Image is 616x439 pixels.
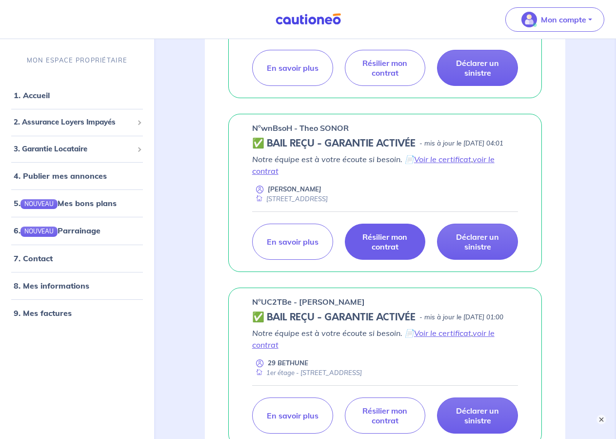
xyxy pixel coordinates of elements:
[272,13,345,25] img: Cautioneo
[27,56,127,65] p: MON ESPACE PROPRIÉTAIRE
[252,194,328,204] div: [STREET_ADDRESS]
[14,198,117,208] a: 5.NOUVEAUMes bons plans
[4,113,150,132] div: 2. Assurance Loyers Impayés
[252,397,333,434] a: En savoir plus
[4,275,150,295] div: 8. Mes informations
[437,224,518,260] a: Déclarer un sinistre
[252,312,518,323] div: state: CONTRACT-VALIDATED, Context: NEW,MAYBE-CERTIFICATE,ALONE,LESSOR-DOCUMENTS
[4,221,150,240] div: 6.NOUVEAUParrainage
[437,50,518,86] a: Déclarer un sinistre
[449,232,506,251] p: Déclarer un sinistre
[4,166,150,186] div: 4. Publier mes annonces
[14,253,53,263] a: 7. Contact
[14,144,133,155] span: 3. Garantie Locataire
[345,397,426,434] a: Résilier mon contrat
[267,237,318,247] p: En savoir plus
[4,248,150,268] div: 7. Contact
[252,224,333,260] a: En savoir plus
[14,226,100,235] a: 6.NOUVEAUParrainage
[521,12,537,27] img: illu_account_valid_menu.svg
[14,280,89,290] a: 8. Mes informations
[252,327,518,351] p: Notre équipe est à votre écoute si besoin. 📄 ,
[419,139,503,148] p: - mis à jour le [DATE] 04:01
[357,232,414,251] p: Résilier mon contrat
[4,303,150,322] div: 9. Mes factures
[4,140,150,159] div: 3. Garantie Locataire
[414,154,471,164] a: Voir le certificat
[4,85,150,105] div: 1. Accueil
[268,358,308,368] p: 29 BETHUNE
[345,50,426,86] a: Résilier mon contrat
[14,171,107,181] a: 4. Publier mes annonces
[252,153,518,177] p: Notre équipe est à votre écoute si besoin. 📄 ,
[541,14,586,25] p: Mon compte
[252,50,333,86] a: En savoir plus
[252,122,349,134] p: n°wnBsoH - Theo SONOR
[4,193,150,213] div: 5.NOUVEAUMes bons plans
[252,138,416,149] h5: ✅ BAIL REÇU - GARANTIE ACTIVÉE
[437,397,518,434] a: Déclarer un sinistre
[252,368,362,377] div: 1er étage - [STREET_ADDRESS]
[449,58,506,78] p: Déclarer un sinistre
[419,313,503,322] p: - mis à jour le [DATE] 01:00
[252,312,416,323] h5: ✅ BAIL REÇU - GARANTIE ACTIVÉE
[414,328,471,338] a: Voir le certificat
[14,308,72,317] a: 9. Mes factures
[345,224,426,260] a: Résilier mon contrat
[14,117,133,128] span: 2. Assurance Loyers Impayés
[14,90,50,100] a: 1. Accueil
[596,415,606,424] button: ×
[268,185,321,194] p: [PERSON_NAME]
[357,58,414,78] p: Résilier mon contrat
[252,138,518,149] div: state: CONTRACT-VALIDATED, Context: MORE-THAN-6-MONTHS,MAYBE-CERTIFICATE,ALONE,LESSOR-DOCUMENTS
[252,296,365,308] p: n°UC2TBe - [PERSON_NAME]
[267,63,318,73] p: En savoir plus
[505,7,604,32] button: illu_account_valid_menu.svgMon compte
